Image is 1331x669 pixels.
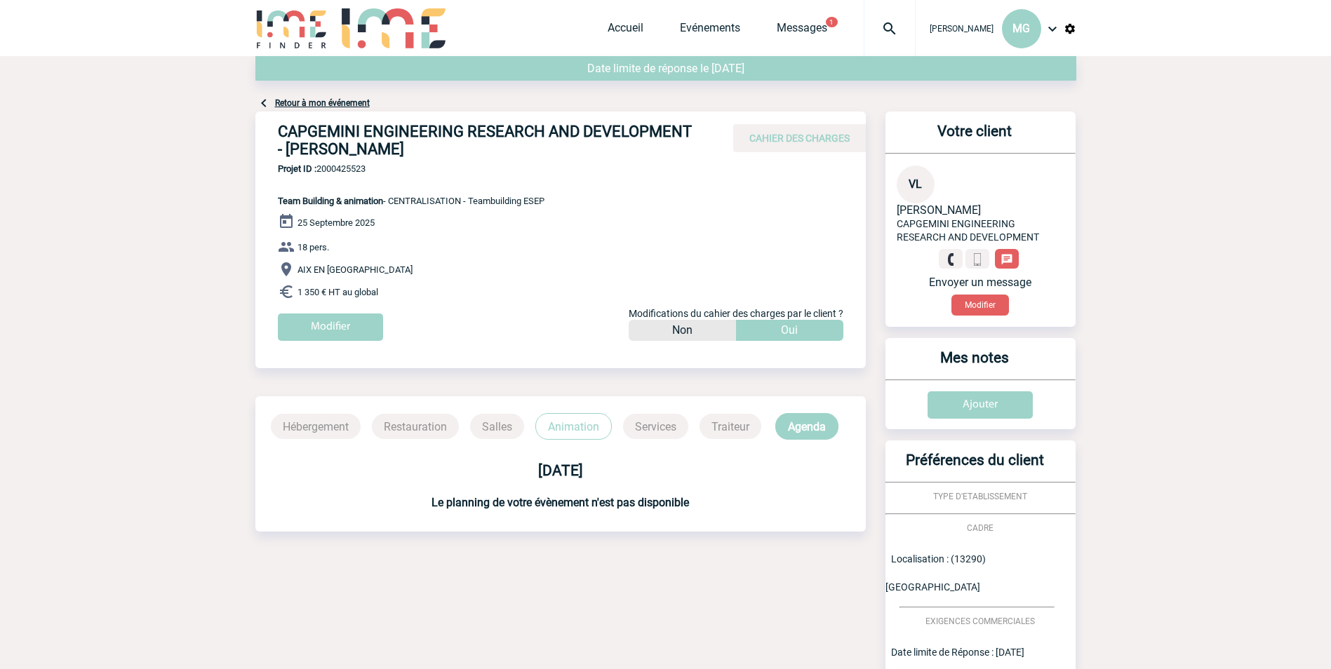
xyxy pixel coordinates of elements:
[891,452,1059,482] h3: Préférences du client
[297,242,329,252] span: 18 pers.
[372,414,459,439] p: Restauration
[470,414,524,439] p: Salles
[535,413,612,440] p: Animation
[909,177,922,191] span: VL
[749,133,850,144] span: CAHIER DES CHARGES
[255,496,866,509] h3: Le planning de votre évènement n'est pas disponible
[278,196,544,206] span: - CENTRALISATION - Teambuilding ESEP
[275,98,370,108] a: Retour à mon événement
[278,163,316,174] b: Projet ID :
[278,123,699,158] h4: CAPGEMINI ENGINEERING RESEARCH AND DEVELOPMENT - [PERSON_NAME]
[897,218,1039,243] span: CAPGEMINI ENGINEERING RESEARCH AND DEVELOPMENT
[278,163,544,174] span: 2000425523
[297,217,375,228] span: 25 Septembre 2025
[700,414,761,439] p: Traiteur
[1012,22,1030,35] span: MG
[775,413,838,440] p: Agenda
[538,462,583,479] b: [DATE]
[928,391,1033,419] input: Ajouter
[897,276,1064,289] p: Envoyer un message
[891,349,1059,379] h3: Mes notes
[891,123,1059,153] h3: Votre client
[944,253,957,266] img: fixe.png
[933,492,1027,501] span: TYPE D'ETABLISSEMENT
[623,414,688,439] p: Services
[608,21,643,41] a: Accueil
[971,253,984,266] img: portable.png
[781,320,798,341] p: Oui
[297,264,413,275] span: AIX EN [GEOGRAPHIC_DATA]
[672,320,693,341] p: Non
[297,287,378,297] span: 1 350 € HT au global
[897,203,981,217] span: [PERSON_NAME]
[951,295,1009,316] button: Modifier
[1001,253,1013,266] img: chat-24-px-w.png
[777,21,827,41] a: Messages
[278,313,383,341] input: Modifier
[967,523,994,533] span: CADRE
[925,616,1035,626] span: EXIGENCES COMMERCIALES
[826,17,838,27] button: 1
[587,62,744,75] span: Date limite de réponse le [DATE]
[255,8,328,48] img: IME-Finder
[885,553,986,593] span: Localisation : (13290) [GEOGRAPHIC_DATA]
[891,647,1024,658] span: Date limite de Réponse : [DATE]
[680,21,740,41] a: Evénements
[629,308,843,319] span: Modifications du cahier des charges par le client ?
[271,414,361,439] p: Hébergement
[278,196,383,206] span: Team Building & animation
[930,24,994,34] span: [PERSON_NAME]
